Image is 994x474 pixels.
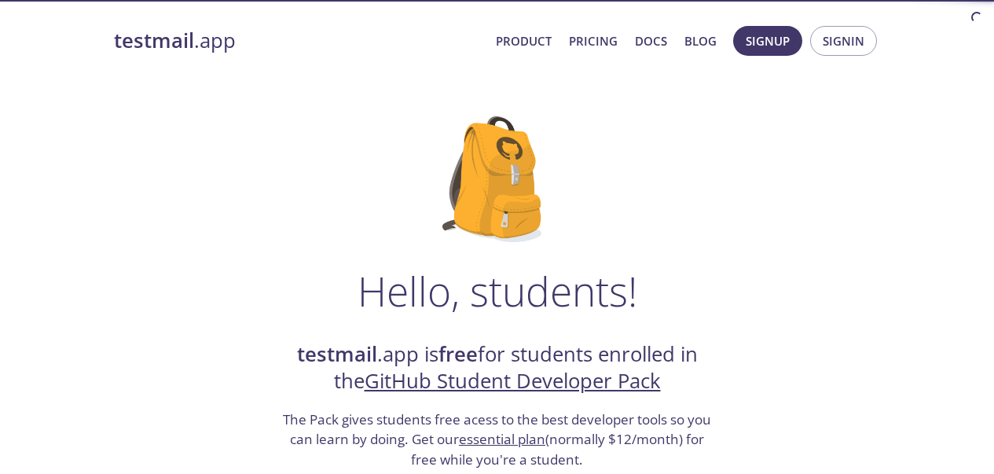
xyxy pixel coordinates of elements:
h1: Hello, students! [358,267,637,314]
strong: free [438,340,478,368]
a: Product [496,31,552,51]
strong: testmail [114,27,194,54]
a: Docs [635,31,667,51]
a: Blog [684,31,717,51]
a: testmail.app [114,28,483,54]
button: Signin [810,26,877,56]
h3: The Pack gives students free acess to the best developer tools so you can learn by doing. Get our... [281,410,713,470]
a: Pricing [569,31,618,51]
img: github-student-backpack.png [442,116,552,242]
button: Signup [733,26,802,56]
a: essential plan [459,430,545,448]
h2: .app is for students enrolled in the [281,341,713,395]
a: GitHub Student Developer Pack [365,367,661,395]
strong: testmail [297,340,377,368]
span: Signup [746,31,790,51]
span: Signin [823,31,864,51]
